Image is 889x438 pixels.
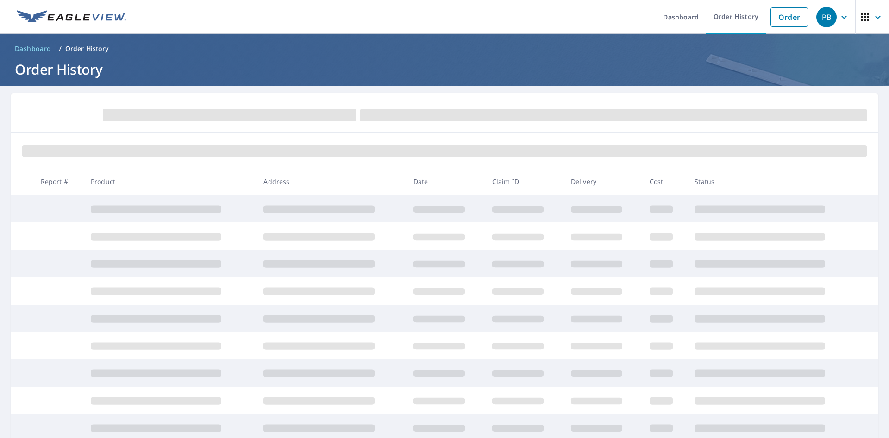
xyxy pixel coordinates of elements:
th: Status [687,168,860,195]
th: Product [83,168,256,195]
img: EV Logo [17,10,126,24]
th: Address [256,168,406,195]
a: Dashboard [11,41,55,56]
a: Order [770,7,808,27]
nav: breadcrumb [11,41,878,56]
li: / [59,43,62,54]
th: Report # [33,168,83,195]
span: Dashboard [15,44,51,53]
p: Order History [65,44,109,53]
th: Claim ID [485,168,563,195]
th: Cost [642,168,688,195]
th: Delivery [563,168,642,195]
th: Date [406,168,485,195]
h1: Order History [11,60,878,79]
div: PB [816,7,837,27]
